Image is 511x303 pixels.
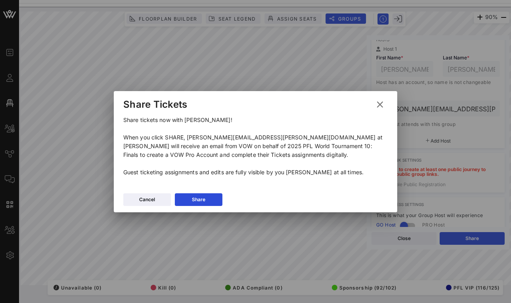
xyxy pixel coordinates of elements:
[123,193,171,206] button: Cancel
[123,116,388,177] p: Share tickets now with [PERSON_NAME]! When you click SHARE, [PERSON_NAME][EMAIL_ADDRESS][PERSON_N...
[139,196,155,204] div: Cancel
[175,193,222,206] button: Share
[192,196,205,204] div: Share
[123,99,187,111] div: Share Tickets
